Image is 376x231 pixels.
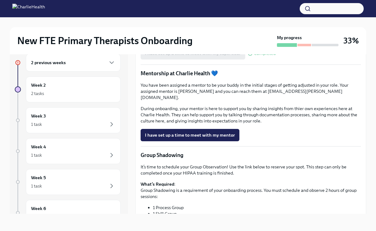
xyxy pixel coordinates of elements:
[153,204,361,211] li: 1 Process Group
[141,129,239,141] button: I have set up a time to meet with my mentor
[31,121,42,127] div: 1 task
[17,35,193,47] h2: New FTE Primary Therapists Onboarding
[31,59,66,66] h6: 2 previous weeks
[277,35,302,41] strong: My progress
[31,183,42,189] div: 1 task
[343,35,359,46] h3: 33%
[141,82,361,101] p: You have been assigned a mentor to be your buddy in the initial stages of getting adjusted in you...
[141,164,361,176] p: It’s time to schedule your Group Observation! Use the link below to reserve your spot. This step ...
[141,151,361,159] p: Group Shadowing
[31,174,46,181] h6: Week 5
[26,54,121,72] div: 2 previous weeks
[31,152,42,158] div: 1 task
[31,143,46,150] h6: Week 4
[153,211,361,217] li: 1 Skill Group
[31,113,46,119] h6: Week 3
[31,82,46,89] h6: Week 2
[31,205,46,212] h6: Week 6
[15,169,121,195] a: Week 51 task
[15,138,121,164] a: Week 41 task
[254,51,276,56] span: Completed
[31,90,44,97] div: 2 tasks
[12,4,45,14] img: CharlieHealth
[15,76,121,102] a: Week 22 tasks
[141,181,174,187] strong: What’s Required
[141,70,361,77] p: Mentorship at Charlie Health 💙
[145,132,235,138] span: I have set up a time to meet with my mentor
[141,105,361,124] p: During onboarding, your mentor is here to support you by sharing insights from thier own experien...
[15,200,121,226] a: Week 6
[15,107,121,133] a: Week 31 task
[141,181,361,200] p: : Group Shadowing is a requirement of your onboarding process. You must schedule and observe 2 ho...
